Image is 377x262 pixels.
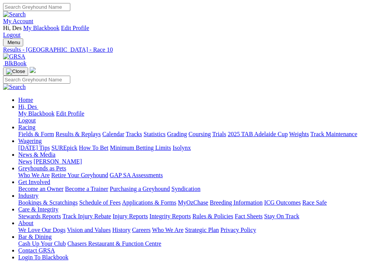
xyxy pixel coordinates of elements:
[79,199,120,206] a: Schedule of Fees
[5,60,27,67] span: BlkBook
[23,25,60,31] a: My Blackbook
[110,144,171,151] a: Minimum Betting Limits
[18,131,54,137] a: Fields & Form
[3,53,25,60] img: GRSA
[144,131,166,137] a: Statistics
[3,38,23,46] button: Toggle navigation
[67,227,111,233] a: Vision and Values
[3,46,374,53] a: Results - [GEOGRAPHIC_DATA] - Race 10
[18,179,50,185] a: Get Involved
[18,151,55,158] a: News & Media
[55,131,101,137] a: Results & Replays
[61,25,89,31] a: Edit Profile
[18,227,374,233] div: About
[228,131,288,137] a: 2025 TAB Adelaide Cup
[62,213,111,219] a: Track Injury Rebate
[8,40,20,45] span: Menu
[171,186,200,192] a: Syndication
[18,186,374,192] div: Get Involved
[3,32,21,38] a: Logout
[264,213,299,219] a: Stay On Track
[112,213,148,219] a: Injury Reports
[122,199,176,206] a: Applications & Forms
[33,158,82,165] a: [PERSON_NAME]
[3,11,26,18] img: Search
[18,144,50,151] a: [DATE] Tips
[18,158,374,165] div: News & Media
[51,172,108,178] a: Retire Your Greyhound
[18,206,59,213] a: Care & Integrity
[3,18,33,24] a: My Account
[18,186,63,192] a: Become an Owner
[302,199,326,206] a: Race Safe
[18,172,374,179] div: Greyhounds as Pets
[18,240,66,247] a: Cash Up Your Club
[18,233,52,240] a: Bar & Dining
[30,67,36,73] img: logo-grsa-white.png
[18,192,38,199] a: Industry
[18,199,78,206] a: Bookings & Scratchings
[51,144,77,151] a: SUREpick
[264,199,301,206] a: ICG Outcomes
[173,144,191,151] a: Isolynx
[3,3,70,11] input: Search
[289,131,309,137] a: Weights
[132,227,150,233] a: Careers
[65,186,108,192] a: Become a Trainer
[18,124,35,130] a: Racing
[56,110,84,117] a: Edit Profile
[3,76,70,84] input: Search
[67,240,161,247] a: Chasers Restaurant & Function Centre
[235,213,263,219] a: Fact Sheets
[110,186,170,192] a: Purchasing a Greyhound
[220,227,256,233] a: Privacy Policy
[178,199,208,206] a: MyOzChase
[18,97,33,103] a: Home
[18,144,374,151] div: Wagering
[18,227,65,233] a: We Love Our Dogs
[192,213,233,219] a: Rules & Policies
[210,199,263,206] a: Breeding Information
[18,254,68,260] a: Login To Blackbook
[18,158,32,165] a: News
[188,131,211,137] a: Coursing
[79,144,109,151] a: How To Bet
[212,131,226,137] a: Trials
[18,220,33,226] a: About
[18,131,374,138] div: Racing
[149,213,191,219] a: Integrity Reports
[152,227,184,233] a: Who We Are
[6,68,25,75] img: Close
[18,103,38,110] a: Hi, Des
[310,131,357,137] a: Track Maintenance
[18,213,61,219] a: Stewards Reports
[110,172,163,178] a: GAP SA Assessments
[18,247,55,254] a: Contact GRSA
[18,213,374,220] div: Care & Integrity
[167,131,187,137] a: Grading
[18,103,37,110] span: Hi, Des
[3,25,374,38] div: My Account
[126,131,142,137] a: Tracks
[112,227,130,233] a: History
[3,67,28,76] button: Toggle navigation
[18,110,374,124] div: Hi, Des
[18,138,42,144] a: Wagering
[18,117,36,124] a: Logout
[18,199,374,206] div: Industry
[3,84,26,91] img: Search
[18,110,55,117] a: My Blackbook
[102,131,124,137] a: Calendar
[3,60,27,67] a: BlkBook
[3,25,22,31] span: Hi, Des
[18,165,66,171] a: Greyhounds as Pets
[18,172,50,178] a: Who We Are
[185,227,219,233] a: Strategic Plan
[18,240,374,247] div: Bar & Dining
